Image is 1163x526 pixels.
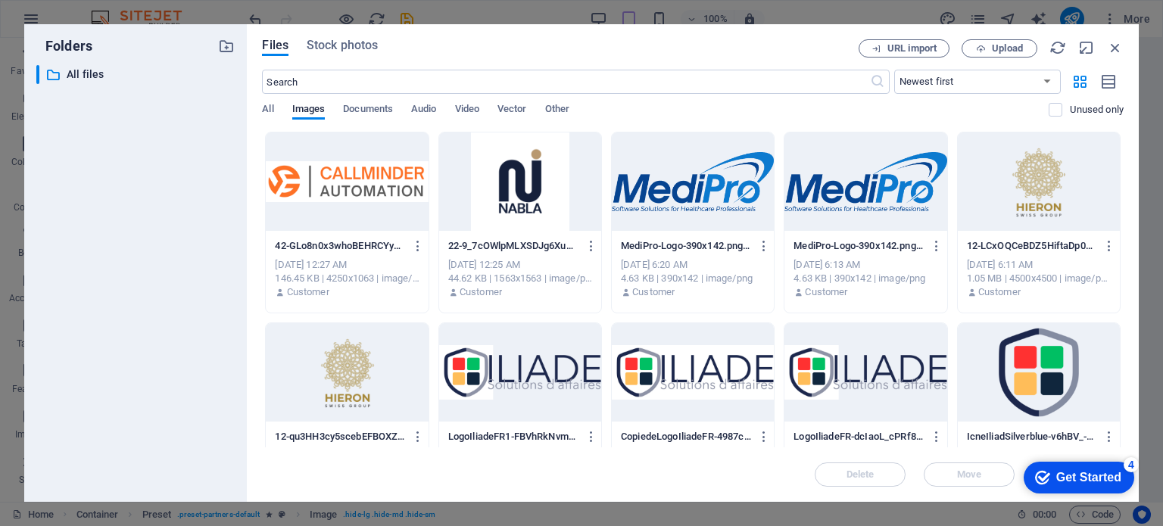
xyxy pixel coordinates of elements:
div: 1.05 MB | 4500x4500 | image/png [967,272,1111,285]
i: Minimize [1078,39,1095,56]
div: ​ [36,65,39,84]
p: LogoIliadeFR-dcIaoL_cPRf8sG1RnrpTTQ.png [794,430,924,444]
p: Displays only files that are not in use on the website. Files added during this session can still... [1070,103,1124,117]
span: Images [292,100,326,121]
button: Upload [962,39,1037,58]
p: 12-LCxOQCeBDZ5HiftaDp0vjg.png [967,239,1097,253]
div: [DATE] 6:11 AM [967,258,1111,272]
span: Documents [343,100,393,121]
span: All [262,100,273,121]
p: Customer [460,285,502,299]
i: Create new folder [218,38,235,54]
p: Folders [36,36,92,56]
p: 12-qu3HH3cy5scebEFBOXZvPw.png [275,430,405,444]
p: IcneIliadSilverblue-v6hBV_-As_NiXOqPTHrWgw-cG3ivqD6b5f7X0CJTcLKZw.png [967,430,1097,444]
p: Customer [287,285,329,299]
div: 146.45 KB | 4250x1063 | image/png [275,272,419,285]
div: 4 [112,3,127,18]
p: 42-GLo8n0x3whoBEHRCYyp6UA.png [275,239,405,253]
span: Vector [497,100,527,121]
p: LogoIliadeFR1-FBVhRkNvmKJNrgb0idPjZg.png [448,430,578,444]
div: [DATE] 6:13 AM [794,258,937,272]
span: Video [455,100,479,121]
div: 4.63 KB | 390x142 | image/png [794,272,937,285]
input: Search [262,70,869,94]
button: URL import [859,39,949,58]
span: Audio [411,100,436,121]
div: [DATE] 12:25 AM [448,258,592,272]
i: Close [1107,39,1124,56]
p: CopiedeLogoIliadeFR-4987c48w1q9ynVkI8kUolg.png [621,430,751,444]
i: Reload [1049,39,1066,56]
p: Customer [805,285,847,299]
span: Other [545,100,569,121]
div: [DATE] 6:20 AM [621,258,765,272]
p: All files [67,66,207,83]
div: [DATE] 12:27 AM [275,258,419,272]
a: Trigger 1 [12,109,453,206]
p: Customer [978,285,1021,299]
p: Customer [632,285,675,299]
span: Files [262,36,288,54]
div: 44.62 KB | 1563x1563 | image/png [448,272,592,285]
span: Upload [992,44,1023,53]
p: 22-9_7cOWlpMLXSDJg6Xup9zg.png [448,239,578,253]
div: Get Started 4 items remaining, 20% complete [12,8,123,39]
p: MediPro-Logo-390x142.png-rIiuMtF7h5pi9SwZRYjT7A.png [621,239,751,253]
div: 4.63 KB | 390x142 | image/png [621,272,765,285]
span: URL import [887,44,937,53]
div: Get Started [45,17,110,30]
span: Stock photos [307,36,378,54]
p: MediPro-Logo-390x142.png-kHbBUBF6EyESe5qhQEYDKA.png [794,239,924,253]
